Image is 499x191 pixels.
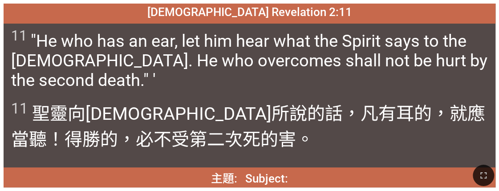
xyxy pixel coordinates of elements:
span: 聖靈 [11,99,488,151]
wg2288: 的害 [260,129,314,150]
wg91: 。 [296,129,314,150]
wg191: ！得勝的 [47,129,314,150]
wg4151: 向[DEMOGRAPHIC_DATA] [11,103,485,150]
sup: 11 [11,100,28,117]
span: [DEMOGRAPHIC_DATA] Revelation 2:11 [147,5,352,19]
span: "He who has an ear, let him hear what the Spirit says to the [DEMOGRAPHIC_DATA]. He who overcomes... [11,28,488,90]
wg3528: ，必不 [118,129,314,150]
wg1208: 死 [243,129,314,150]
sup: 11 [11,28,27,44]
wg3364: 受第二次 [171,129,314,150]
